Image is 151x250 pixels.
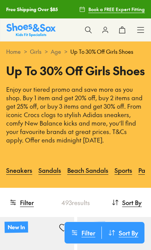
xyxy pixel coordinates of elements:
[38,162,61,179] a: Sandals
[6,162,32,179] a: Sneakers
[6,48,21,56] a: Home
[6,62,145,79] h1: Up To 30% Off Girls Shoes
[111,194,142,211] button: Sort By
[6,85,145,152] p: Enjoy our tiered promo and save more as you shop. Buy 1 item and get 20% off, buy 2 items and get...
[51,48,61,56] a: Age
[67,162,108,179] a: Beach Sandals
[122,198,142,207] span: Sort By
[70,48,133,56] span: Up To 30% Off Girls Shoes
[119,228,138,237] span: Sort By
[102,227,144,239] button: Sort By
[5,222,28,233] p: New In
[6,48,145,56] div: > > >
[30,48,41,56] a: Girls
[9,194,34,211] button: Filter
[7,23,56,36] img: SNS_Logo_Responsive.svg
[7,23,56,36] a: Shoes & Sox
[88,6,145,13] span: Book a FREE Expert Fitting
[79,2,145,16] a: Book a FREE Expert Fitting
[114,162,132,179] a: Sports
[65,227,101,239] button: Filter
